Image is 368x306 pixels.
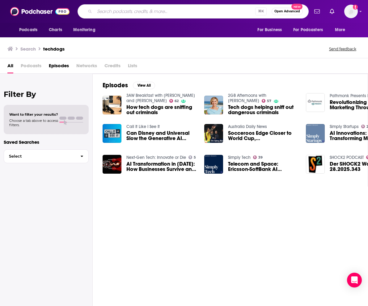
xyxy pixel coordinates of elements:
[15,24,45,36] button: open menu
[78,4,309,19] div: Search podcasts, credits, & more...
[133,82,155,89] button: View All
[267,100,271,102] span: 57
[228,161,298,172] a: Telecom and Space: Ericsson-SoftBank AI Partnership and Virtual ISS Robotics
[344,5,358,18] button: Show profile menu
[344,5,358,18] img: User Profile
[103,155,121,174] img: AI Transformation in 2025: How Businesses Survive and Thrive Through Rapid Technological Innovati...
[20,46,36,52] h3: Search
[104,61,121,73] span: Credits
[228,124,267,129] a: Australia Daily News
[19,26,37,34] span: Podcasts
[103,81,128,89] h2: Episodes
[9,112,58,117] span: Want to filter your results?
[126,155,186,160] a: Next-Gen Tech: Innovate or Die
[76,61,97,73] span: Networks
[228,105,298,115] a: Tech dogs helping sniff out dangerous criminals
[257,26,282,34] span: For Business
[312,6,322,17] a: Show notifications dropdown
[45,24,66,36] a: Charts
[103,96,121,114] img: How tech dogs are sniffing out criminals
[204,124,223,143] img: Socceroos Edge Closer to World Cup, Australia's Job Market Surges, NSW School Principals Face Vio...
[306,93,325,112] img: Revolutionizing B2B Marketing Through Storytelling | Vikram Ghatge from Tech Dogs
[4,90,89,99] h2: Filter By
[188,155,196,159] a: 5
[291,4,302,10] span: New
[347,273,362,287] div: Open Intercom Messenger
[4,154,75,158] span: Select
[353,5,358,10] svg: Add a profile image
[306,155,325,174] img: Der SHOCK2 Wochenstart 28.2025.343
[194,156,196,159] span: 5
[327,46,358,52] button: Send feedback
[126,130,197,141] a: Can Disney and Universal Slow the Generative AI Takeover?
[306,124,325,143] img: AI Innovations: Transforming Medicine, Security, and Public Safety
[49,26,62,34] span: Charts
[126,124,160,129] a: Call It Like I See It
[228,130,298,141] a: Socceroos Edge Closer to World Cup, Australia's Job Market Surges, NSW School Principals Face Vio...
[126,93,195,103] a: 3AW Breakfast with Ross and Russel
[228,93,266,103] a: 2GB Afternoons with Michael McLaren
[175,100,179,102] span: 62
[204,155,223,174] img: Telecom and Space: Ericsson-SoftBank AI Partnership and Virtual ISS Robotics
[103,81,155,89] a: EpisodesView All
[330,124,359,129] a: Simply Startups
[274,10,300,13] span: Open Advanced
[7,61,13,73] a: All
[331,24,353,36] button: open menu
[21,61,41,73] span: Podcasts
[49,61,69,73] a: Episodes
[255,7,267,15] span: ⌘ K
[73,26,95,34] span: Monitoring
[204,96,223,114] img: Tech dogs helping sniff out dangerous criminals
[126,105,197,115] a: How tech dogs are sniffing out criminals
[344,5,358,18] span: Logged in as kkitamorn
[43,46,65,52] h3: techdogs
[4,139,89,145] p: Saved Searches
[228,155,251,160] a: Simply Tech
[4,149,89,163] button: Select
[253,24,290,36] button: open menu
[9,118,58,127] span: Choose a tab above to access filters.
[253,155,263,159] a: 39
[327,6,337,17] a: Show notifications dropdown
[258,156,263,159] span: 39
[335,26,345,34] span: More
[262,99,272,103] a: 57
[293,26,323,34] span: For Podcasters
[169,99,179,103] a: 62
[95,6,255,16] input: Search podcasts, credits, & more...
[103,124,121,143] img: Can Disney and Universal Slow the Generative AI Takeover?
[228,130,298,141] span: Socceroos Edge Closer to World Cup, [GEOGRAPHIC_DATA]'s Job Market Surges, [GEOGRAPHIC_DATA] Scho...
[128,61,137,73] span: Lists
[289,24,332,36] button: open menu
[126,161,197,172] a: AI Transformation in 2025: How Businesses Survive and Thrive Through Rapid Technological Innovati...
[126,161,197,172] span: AI Transformation in [DATE]: How Businesses Survive and Thrive Through Rapid Technological Innova...
[272,8,303,15] button: Open AdvancedNew
[330,155,364,160] a: SHOCK2 PODCAST
[10,6,70,17] img: Podchaser - Follow, Share and Rate Podcasts
[69,24,103,36] button: open menu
